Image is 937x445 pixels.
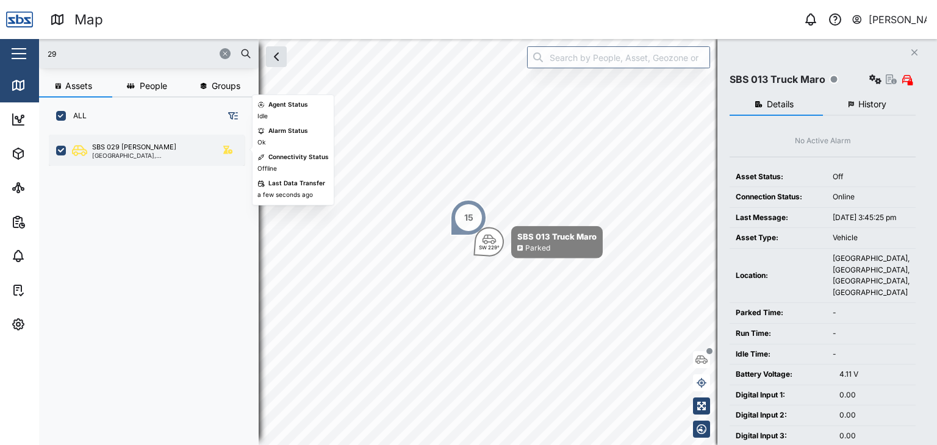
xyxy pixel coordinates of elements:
div: SBS 029 [PERSON_NAME] [92,142,176,152]
div: Tasks [32,283,65,297]
div: Connection Status: [736,191,820,203]
input: Search by People, Asset, Geozone or Place [527,46,710,68]
span: Groups [212,82,240,90]
div: Digital Input 1: [736,390,827,401]
div: [GEOGRAPHIC_DATA], [GEOGRAPHIC_DATA] [92,152,209,158]
div: Run Time: [736,328,820,340]
div: Ok [257,138,265,148]
div: a few seconds ago [257,190,313,200]
div: Battery Voltage: [736,369,827,380]
div: grid [49,130,258,435]
div: Digital Input 2: [736,410,827,421]
div: Agent Status [268,100,308,110]
div: Vehicle [833,232,910,244]
div: Parked Time: [736,307,820,319]
div: Map [74,9,103,30]
div: 0.00 [839,430,910,442]
div: Assets [32,147,70,160]
div: Off [833,171,910,183]
div: Dashboard [32,113,87,126]
div: 15 [464,211,473,224]
div: [PERSON_NAME] [869,12,927,27]
div: Reports [32,215,73,229]
div: Last Message: [736,212,820,224]
span: Details [767,100,794,109]
div: SBS 013 Truck Maro [517,230,597,243]
div: Sites [32,181,61,194]
div: Map [32,79,59,92]
div: Last Data Transfer [268,179,325,188]
div: No Active Alarm [795,135,851,147]
div: - [833,349,910,360]
div: Parked [525,243,550,254]
div: SW 229° [479,245,500,250]
div: Alarms [32,249,70,263]
div: Alarm Status [268,126,308,136]
div: Idle Time: [736,349,820,360]
div: - [833,328,910,340]
button: [PERSON_NAME] [851,11,927,28]
div: Digital Input 3: [736,430,827,442]
span: People [140,82,167,90]
div: Map marker [475,226,603,258]
div: Asset Type: [736,232,820,244]
div: Map marker [450,199,487,236]
div: - [833,307,910,319]
span: Assets [65,82,92,90]
div: SBS 013 Truck Maro [730,72,825,87]
div: Offline [257,164,277,174]
input: Search assets or drivers [46,44,251,63]
div: Settings [32,318,75,331]
div: [GEOGRAPHIC_DATA], [GEOGRAPHIC_DATA], [GEOGRAPHIC_DATA], [GEOGRAPHIC_DATA] [833,253,910,298]
span: History [858,100,886,109]
div: 4.11 V [839,369,910,380]
div: [DATE] 3:45:25 pm [833,212,910,224]
img: Main Logo [6,6,33,33]
div: 0.00 [839,410,910,421]
div: Idle [257,112,268,121]
div: Location: [736,270,820,282]
div: 0.00 [839,390,910,401]
label: ALL [66,111,87,121]
div: Connectivity Status [268,152,329,162]
div: Online [833,191,910,203]
div: Asset Status: [736,171,820,183]
canvas: Map [39,39,937,445]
